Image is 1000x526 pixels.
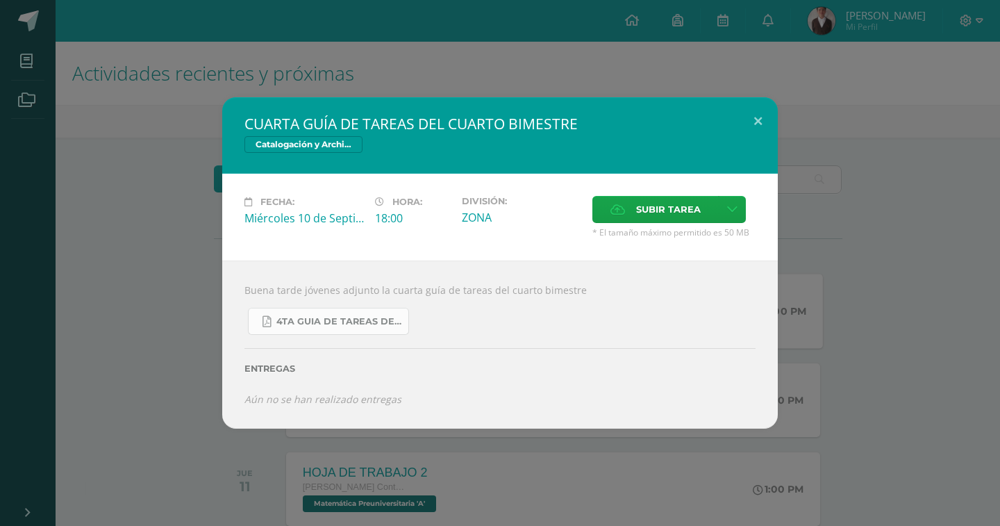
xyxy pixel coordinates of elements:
[592,227,756,238] span: * El tamaño máximo permitido es 50 MB
[392,197,422,207] span: Hora:
[244,363,756,374] label: Entregas
[222,261,778,428] div: Buena tarde jóvenes adjunto la cuarta guía de tareas del cuarto bimestre
[248,308,409,335] a: 4TA GUIA DE TAREAS DE CATALOGACIÓN Y ARCHIVO 5TO PERITO CONTADOR CUARTO BIMESTRE [DATE].pdf
[244,114,756,133] h2: CUARTA GUÍA DE TAREAS DEL CUARTO BIMESTRE
[738,97,778,145] button: Close (Esc)
[260,197,294,207] span: Fecha:
[462,210,581,225] div: ZONA
[244,136,362,153] span: Catalogación y Archivo
[636,197,701,222] span: Subir tarea
[244,211,364,226] div: Miércoles 10 de Septiembre
[244,393,401,406] i: Aún no se han realizado entregas
[375,211,451,226] div: 18:00
[276,316,401,327] span: 4TA GUIA DE TAREAS DE CATALOGACIÓN Y ARCHIVO 5TO PERITO CONTADOR CUARTO BIMESTRE [DATE].pdf
[462,196,581,206] label: División:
